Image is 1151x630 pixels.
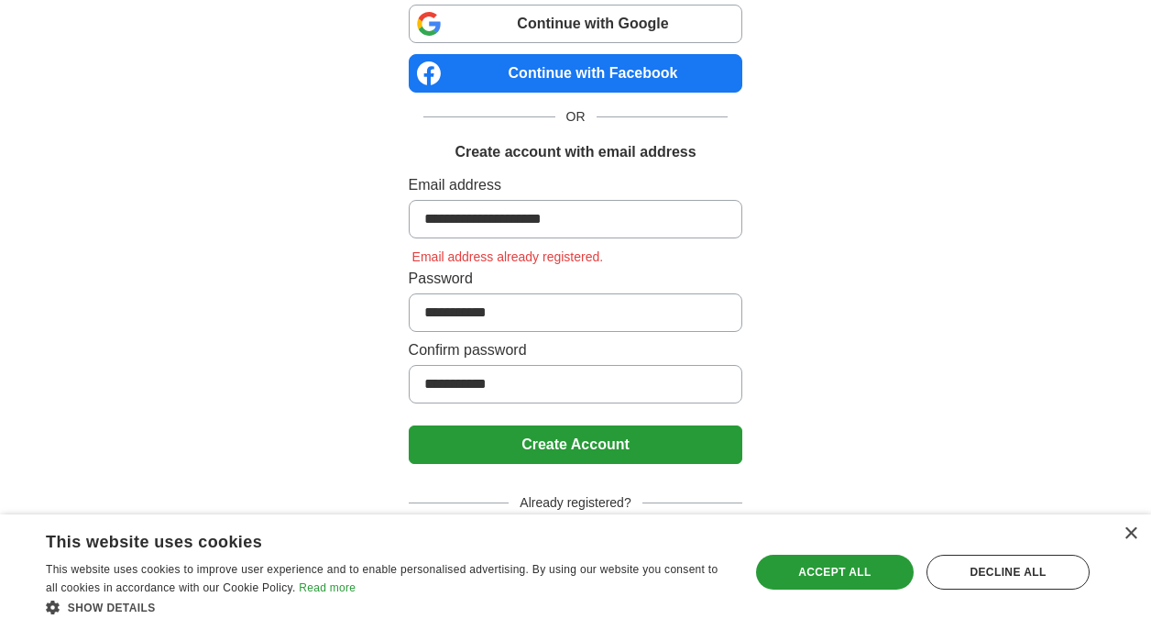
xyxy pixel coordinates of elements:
[46,598,729,616] div: Show details
[299,581,356,594] a: Read more, opens a new window
[926,555,1090,590] div: Decline all
[46,563,718,594] span: This website uses cookies to improve user experience and to enable personalised advertising. By u...
[409,249,608,264] span: Email address already registered.
[409,54,743,93] a: Continue with Facebook
[1124,527,1137,541] div: Close
[409,339,743,361] label: Confirm password
[555,107,597,127] span: OR
[46,525,683,553] div: This website uses cookies
[455,141,696,163] h1: Create account with email address
[68,602,156,614] span: Show details
[756,555,914,590] div: Accept all
[409,426,743,464] button: Create Account
[409,5,743,43] a: Continue with Google
[409,268,743,290] label: Password
[509,493,641,513] span: Already registered?
[409,174,743,196] label: Email address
